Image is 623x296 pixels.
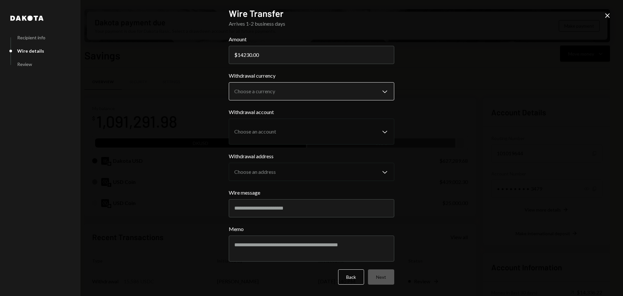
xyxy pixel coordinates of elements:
[229,72,394,80] label: Withdrawal currency
[229,35,394,43] label: Amount
[229,189,394,197] label: Wire message
[229,7,394,20] h2: Wire Transfer
[229,108,394,116] label: Withdrawal account
[338,269,364,285] button: Back
[17,61,32,67] div: Review
[229,82,394,100] button: Withdrawal currency
[229,46,394,64] input: 0.00
[17,48,44,54] div: Wire details
[229,20,394,28] div: Arrives 1-2 business days
[17,35,45,40] div: Recipient info
[229,225,394,233] label: Memo
[229,163,394,181] button: Withdrawal address
[229,119,394,145] button: Withdrawal account
[229,152,394,160] label: Withdrawal address
[234,52,238,58] div: $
